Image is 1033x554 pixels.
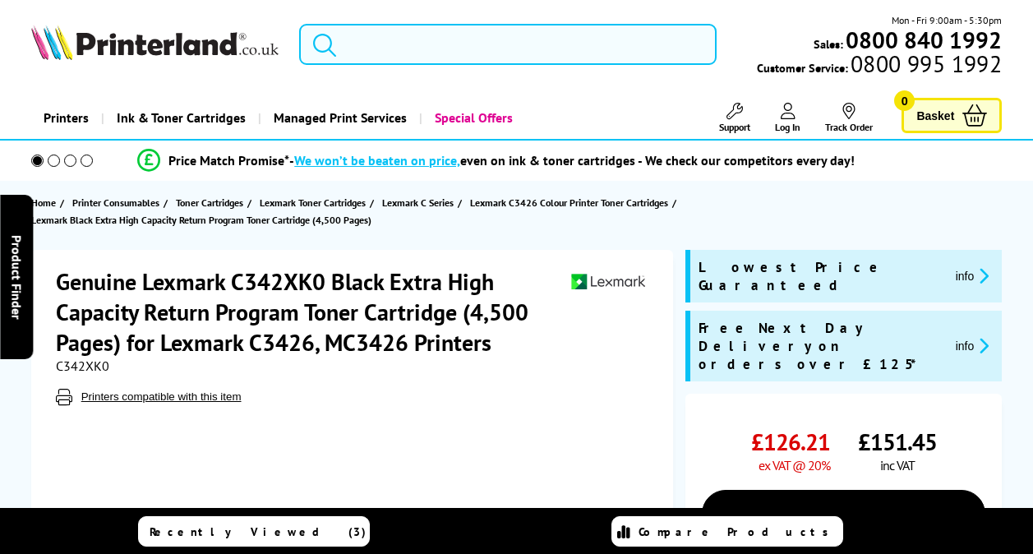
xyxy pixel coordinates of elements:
span: £151.45 [858,427,937,457]
span: Toner Cartridges [176,194,243,211]
span: C342XK0 [56,358,109,374]
button: promo-description [951,336,994,355]
b: 0800 840 1992 [846,25,1002,55]
span: £126.21 [751,427,830,457]
span: Price Match Promise* [168,152,289,169]
span: Printer Consumables [72,194,159,211]
span: ex VAT @ 20% [759,457,830,473]
a: Recently Viewed (3) [138,516,370,547]
a: Log In [775,103,800,133]
a: Printerland Logo [31,25,279,63]
span: inc VAT [880,457,915,473]
span: Lexmark C3426 Colour Printer Toner Cartridges [470,194,668,211]
h1: Genuine Lexmark C342XK0 Black Extra High Capacity Return Program Toner Cartridge (4,500 Pages) fo... [56,266,571,358]
li: modal_Promise [8,146,985,175]
a: 0800 840 1992 [843,32,1002,48]
span: Free Next Day Delivery on orders over £125* [699,319,942,373]
button: Printers compatible with this item [76,390,247,404]
a: Printers [31,97,101,139]
a: Managed Print Services [258,97,419,139]
span: We won’t be beaten on price, [294,152,460,169]
img: Lexmark [570,266,646,297]
span: 0 [894,90,915,111]
a: Lexmark Toner Cartridges [260,194,370,211]
span: Recently Viewed (3) [150,524,367,539]
a: Lexmark C3426 Colour Printer Toner Cartridges [470,194,672,211]
a: Toner Cartridges [176,194,247,211]
div: - even on ink & toner cartridges - We check our competitors every day! [289,152,855,169]
span: Lexmark Black Extra High Capacity Return Program Toner Cartridge (4,500 Pages) [31,211,371,229]
a: Printer Consumables [72,194,164,211]
span: Compare Products [639,524,837,539]
span: Product Finder [8,235,25,320]
span: Sales: [814,36,843,52]
span: Lexmark Toner Cartridges [260,194,366,211]
img: Printerland Logo [31,25,279,60]
span: Mon - Fri 9:00am - 5:30pm [892,12,1002,28]
span: 0800 995 1992 [848,56,1002,72]
a: Home [31,194,60,211]
span: Lexmark C Series [382,194,454,211]
a: Add to Basket [702,490,985,538]
button: promo-description [951,266,994,285]
span: Support [719,121,750,133]
span: Log In [775,121,800,133]
a: Support [719,103,750,133]
a: Ink & Toner Cartridges [101,97,258,139]
span: Home [31,194,56,211]
span: Basket [916,104,954,127]
a: Track Order [825,103,873,133]
a: Basket 0 [902,98,1002,133]
a: Compare Products [611,516,843,547]
span: Ink & Toner Cartridges [117,97,246,139]
a: Special Offers [419,97,525,139]
span: Lowest Price Guaranteed [699,258,942,294]
span: Customer Service: [757,56,1002,76]
a: Lexmark C Series [382,194,458,211]
a: Lexmark Black Extra High Capacity Return Program Toner Cartridge (4,500 Pages) [31,211,376,229]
